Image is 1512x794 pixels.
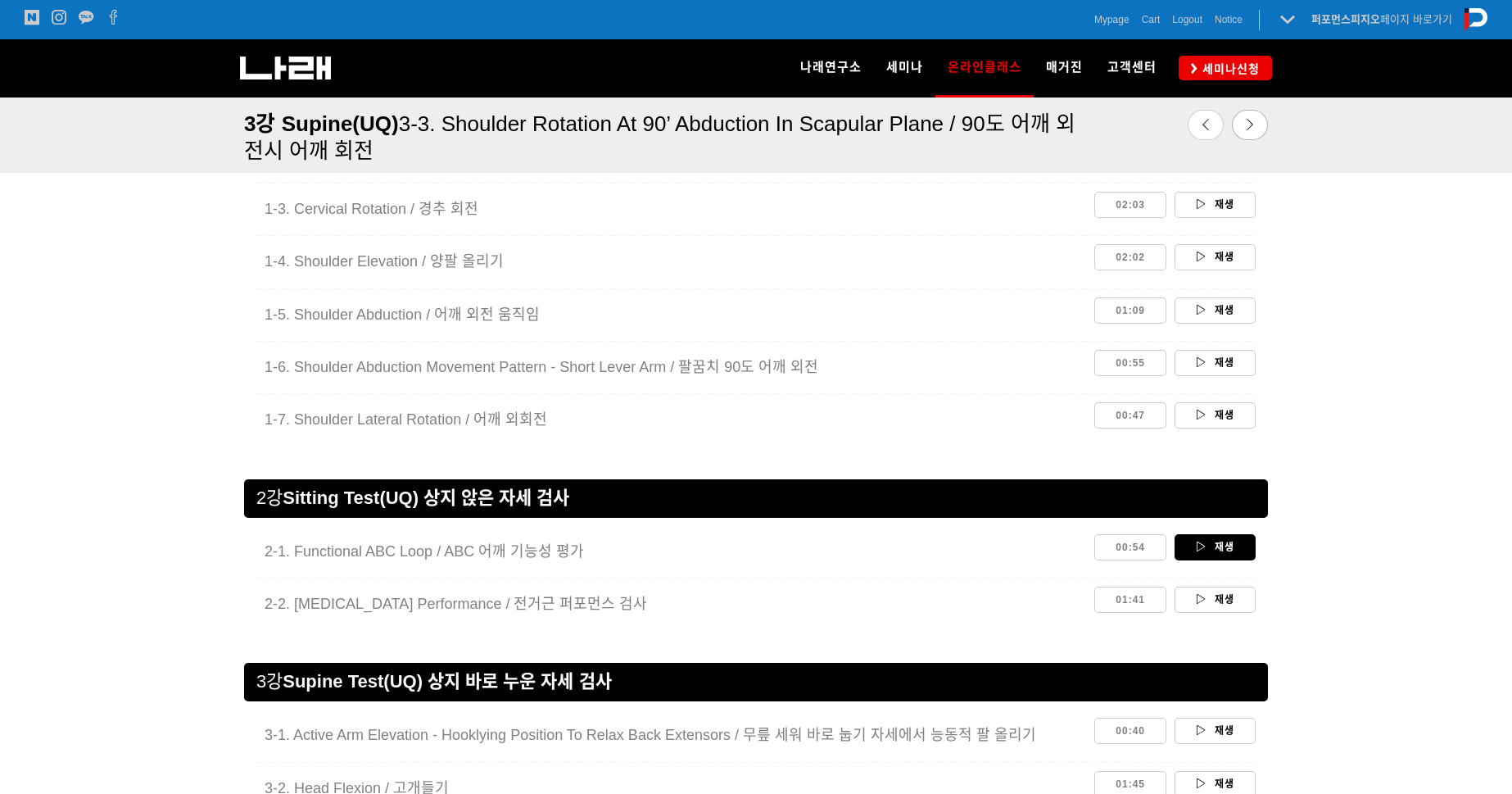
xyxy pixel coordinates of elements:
a: 2-1. Functional ABC Loop / ABC 어깨 기능성 평가 [256,534,1089,569]
a: 나래연구소 [788,39,874,97]
span: 3-1. Active Arm Elevation - Hooklying Position To Relax Back Extensors / 무릎 세워 바로 눕기 자세에서 능동적 팔 올리기 [265,727,1036,743]
a: Notice [1215,11,1243,28]
a: 01:09 [1094,297,1166,324]
a: 01:41 [1094,587,1166,613]
span: 1-4. Shoulder Elevation / 양팔 올리기 [265,253,504,270]
a: 매거진 [1034,39,1095,97]
a: Cart [1142,11,1161,28]
span: 3-3. Shoulder Rotation At 90’ Abduction In Scapular Plane / 90도 어깨 외전시 어깨 회전 [244,111,1075,163]
a: 2-2. [MEDICAL_DATA] Performance / 전거근 퍼포먼스 검사 [256,587,1089,622]
a: 1-3. Cervical Rotation / 경추 회전 [256,192,1089,227]
a: 재생 [1175,718,1256,744]
a: 온라인클래스 [935,39,1034,97]
a: 00:40 [1094,718,1166,744]
span: 1-7. Shoulder Lateral Rotation / 어깨 외회전 [265,411,547,428]
a: 재생 [1175,534,1256,560]
span: Sitting Test(UQ) 상지 앉은 자세 검사 [283,488,569,508]
strong: 퍼포먼스피지오 [1311,13,1380,25]
a: 1-6. Shoulder Abduction Movement Pattern - Short Lever Arm / 팔꿈치 90도 어깨 외전 [256,350,1089,385]
a: 퍼포먼스피지오페이지 바로가기 [1311,13,1452,25]
span: 고객센터 [1107,60,1157,75]
a: Logout [1172,11,1202,28]
span: 1-3. Cervical Rotation / 경추 회전 [265,201,478,217]
span: 온라인클래스 [948,54,1021,80]
a: 세미나 [874,39,935,97]
a: 재생 [1175,297,1256,324]
span: 3강 [256,671,283,692]
a: 1-4. Shoulder Elevation / 양팔 올리기 [256,244,1089,279]
span: 세미나 [886,60,923,75]
a: 재생 [1175,350,1256,376]
a: 00:55 [1094,350,1166,376]
a: 00:47 [1094,402,1166,429]
a: 고객센터 [1095,39,1169,97]
a: 재생 [1175,402,1256,429]
a: 3-1. Active Arm Elevation - Hooklying Position To Relax Back Extensors / 무릎 세워 바로 눕기 자세에서 능동적 팔 올리기 [256,718,1089,753]
span: 나래연구소 [800,60,862,75]
a: 02:02 [1094,244,1166,270]
span: 3강 Supine(UQ) [244,111,399,136]
a: 재생 [1175,587,1256,613]
a: 재생 [1175,192,1256,218]
a: 세미나신청 [1179,56,1272,79]
span: 2강 [256,488,283,508]
span: 2-2. [MEDICAL_DATA] Performance / 전거근 퍼포먼스 검사 [265,596,647,612]
a: 재생 [1175,244,1256,270]
span: 2-1. Functional ABC Loop / ABC 어깨 기능성 평가 [265,543,584,560]
span: Supine Test(UQ) 상지 바로 누운 자세 검사 [283,671,611,692]
span: 1-5. Shoulder Abduction / 어깨 외전 움직임 [265,306,540,323]
a: 1-5. Shoulder Abduction / 어깨 외전 움직임 [256,297,1089,333]
span: 매거진 [1046,60,1083,75]
a: 1-7. Shoulder Lateral Rotation / 어깨 외회전 [256,402,1089,438]
span: 세미나신청 [1197,61,1260,77]
span: 1-6. Shoulder Abduction Movement Pattern - Short Lever Arm / 팔꿈치 90도 어깨 외전 [265,359,818,375]
a: Mypage [1094,11,1129,28]
a: 00:54 [1094,534,1166,560]
a: 02:03 [1094,192,1166,218]
a: 3강 Supine(UQ)3-3. Shoulder Rotation At 90’ Abduction In Scapular Plane / 90도 어깨 외전시 어깨 회전 [244,102,1093,173]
